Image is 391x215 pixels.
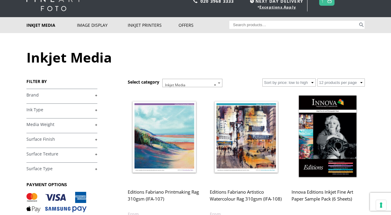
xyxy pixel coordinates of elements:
a: Exceptions Apply [259,5,296,10]
img: Editions Fabriano Artistico Watercolour Rag 310gsm (IFA-108) [210,91,283,183]
h3: FILTER BY [26,78,97,84]
a: + [26,151,97,157]
a: Offers [179,17,229,33]
span: Inkjet Media [163,79,222,91]
img: Innova Editions Inkjet Fine Art Paper Sample Pack (6 Sheets) [292,91,364,183]
img: Editions Fabriano Printmaking Rag 310gsm (IFA-107) [128,91,200,183]
h3: PAYMENT OPTIONS [26,182,97,187]
h4: Surface Type [26,162,97,174]
h4: Surface Texture [26,148,97,160]
h2: Editions Fabriano Printmaking Rag 310gsm (IFA-107) [128,186,200,210]
a: Inkjet Media [26,17,77,33]
a: + [26,92,97,98]
a: + [26,122,97,127]
h4: Ink Type [26,103,97,115]
a: Image Display [77,17,128,33]
h4: Brand [26,89,97,101]
input: Search products… [229,21,358,29]
h4: Media Weight [26,118,97,130]
span: Inkjet Media [162,79,222,87]
a: + [26,137,97,142]
h2: Editions Fabriano Artistico Watercolour Rag 310gsm (IFA-108) [210,186,283,210]
a: + [26,166,97,172]
select: Shop order [262,78,316,87]
a: + [26,107,97,113]
h4: Surface Finish [26,133,97,145]
h2: Innova Editions Inkjet Fine Art Paper Sample Pack (6 Sheets) [292,186,364,210]
a: Inkjet Printers [128,17,179,33]
h1: Inkjet Media [26,48,365,66]
span: × [214,81,216,89]
button: Your consent preferences for tracking technologies [376,200,386,210]
button: Search [358,21,365,29]
h3: Select category [128,79,159,85]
